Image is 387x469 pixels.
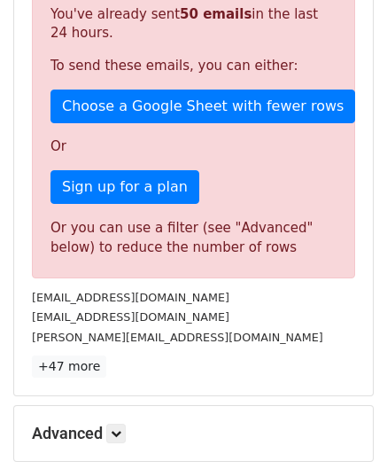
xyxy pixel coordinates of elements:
[180,6,252,22] strong: 50 emails
[50,137,337,156] p: Or
[50,90,355,123] a: Choose a Google Sheet with fewer rows
[50,218,337,258] div: Or you can use a filter (see "Advanced" below) to reduce the number of rows
[32,291,229,304] small: [EMAIL_ADDRESS][DOMAIN_NAME]
[50,57,337,75] p: To send these emails, you can either:
[50,170,199,204] a: Sign up for a plan
[298,384,387,469] iframe: Chat Widget
[32,424,355,443] h5: Advanced
[32,356,106,378] a: +47 more
[32,331,323,344] small: [PERSON_NAME][EMAIL_ADDRESS][DOMAIN_NAME]
[32,310,229,324] small: [EMAIL_ADDRESS][DOMAIN_NAME]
